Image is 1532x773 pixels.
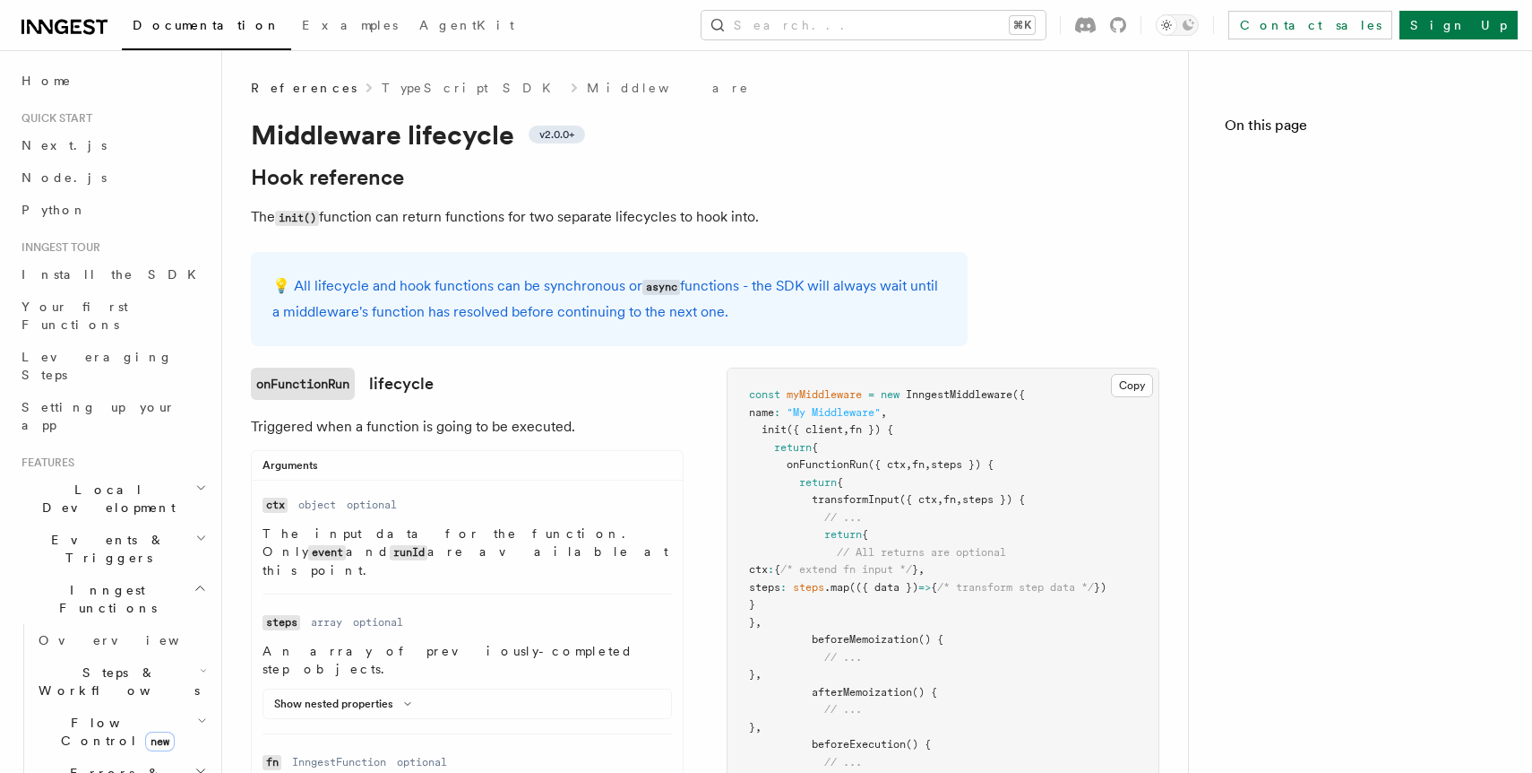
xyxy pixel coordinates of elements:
span: { [931,581,937,594]
span: Node.js [22,170,107,185]
span: Flow Control [31,714,197,750]
a: Next.js [14,129,211,161]
span: fn [912,458,925,471]
a: Node.js [14,161,211,194]
span: transformInput [812,493,899,506]
span: ({ ctx [868,458,906,471]
a: Sign Up [1399,11,1518,39]
button: Steps & Workflows [31,656,211,707]
span: : [774,406,780,419]
kbd: ⌘K [1010,16,1035,34]
a: AgentKit [409,5,525,48]
span: name [749,406,774,419]
dd: array [311,615,342,630]
span: , [755,721,762,734]
span: } [912,563,918,576]
dd: optional [347,498,397,512]
a: Documentation [122,5,291,50]
code: runId [390,545,427,560]
span: // ... [824,651,862,664]
p: 💡 All lifecycle and hook functions can be synchronous or functions - the SDK will always wait unt... [272,274,946,325]
span: Features [14,456,74,470]
span: beforeMemoization [812,633,918,646]
span: new [145,732,175,751]
span: , [956,493,962,506]
span: , [937,493,943,506]
dd: InngestFunction [292,755,386,769]
a: Overview [31,624,211,656]
span: Setting up your app [22,400,176,432]
span: return [774,441,812,454]
code: event [308,545,346,560]
span: Your first Functions [22,300,128,332]
span: fn [943,493,956,506]
span: .map [824,581,849,594]
span: Local Development [14,481,195,517]
span: (({ data }) [849,581,918,594]
span: ({ client [787,423,843,436]
span: afterMemoization [812,686,912,699]
span: } [749,721,755,734]
span: steps [749,581,780,594]
a: Hook reference [251,165,404,190]
span: Overview [39,633,223,647]
span: "My Middleware" [787,406,881,419]
a: Home [14,65,211,97]
span: Documentation [133,18,280,32]
span: Inngest tour [14,240,100,255]
span: ({ [1012,388,1025,401]
code: fn [263,755,281,770]
span: new [881,388,899,401]
span: () { [918,633,943,646]
span: Events & Triggers [14,531,195,567]
p: The input data for the function. Only and are available at this point. [263,525,672,579]
span: References [251,79,357,97]
a: Python [14,194,211,226]
code: onFunctionRun [251,368,355,400]
button: Toggle dark mode [1156,14,1199,36]
span: , [906,458,912,471]
span: Leveraging Steps [22,350,173,382]
span: Quick start [14,111,92,126]
span: Install the SDK [22,267,207,282]
a: onFunctionRunlifecycle [251,368,434,400]
span: , [843,423,849,436]
span: const [749,388,780,401]
span: { [812,441,818,454]
span: = [868,388,874,401]
span: return [824,528,862,541]
span: // ... [824,756,862,769]
span: { [862,528,868,541]
a: Contact sales [1228,11,1392,39]
a: Leveraging Steps [14,341,211,391]
a: Middleware [587,79,750,97]
span: ctx [749,563,768,576]
span: => [918,581,931,594]
span: // ... [824,703,862,716]
span: , [925,458,931,471]
dd: optional [353,615,403,630]
span: { [774,563,780,576]
p: An array of previously-completed step objects. [263,642,672,678]
span: // ... [824,511,862,524]
span: fn }) { [849,423,893,436]
span: AgentKit [419,18,514,32]
span: onFunctionRun [787,458,868,471]
dd: object [298,498,336,512]
span: { [837,476,843,489]
button: Flow Controlnew [31,707,211,757]
span: steps [793,581,824,594]
span: Steps & Workflows [31,664,200,699]
span: Next.js [22,138,107,152]
span: Home [22,72,72,90]
span: () { [912,686,937,699]
dd: optional [397,755,447,769]
a: Your first Functions [14,291,211,341]
span: Inngest Functions [14,581,194,617]
span: , [881,406,887,419]
span: /* transform step data */ [937,581,1094,594]
span: InngestMiddleware [906,388,1012,401]
button: Events & Triggers [14,524,211,574]
span: : [780,581,787,594]
span: ({ ctx [899,493,937,506]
